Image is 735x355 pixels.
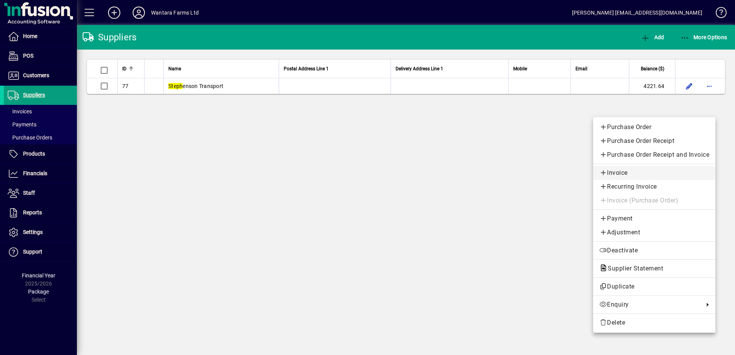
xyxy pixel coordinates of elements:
[599,265,667,272] span: Supplier Statement
[599,246,709,255] span: Deactivate
[599,168,709,177] span: Invoice
[599,282,709,291] span: Duplicate
[599,123,709,132] span: Purchase Order
[599,182,709,191] span: Recurring Invoice
[599,214,709,223] span: Payment
[599,318,709,327] span: Delete
[599,136,709,146] span: Purchase Order Receipt
[599,300,700,309] span: Enquiry
[599,228,709,237] span: Adjustment
[599,150,709,159] span: Purchase Order Receipt and Invoice
[593,244,715,257] button: Deactivate supplier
